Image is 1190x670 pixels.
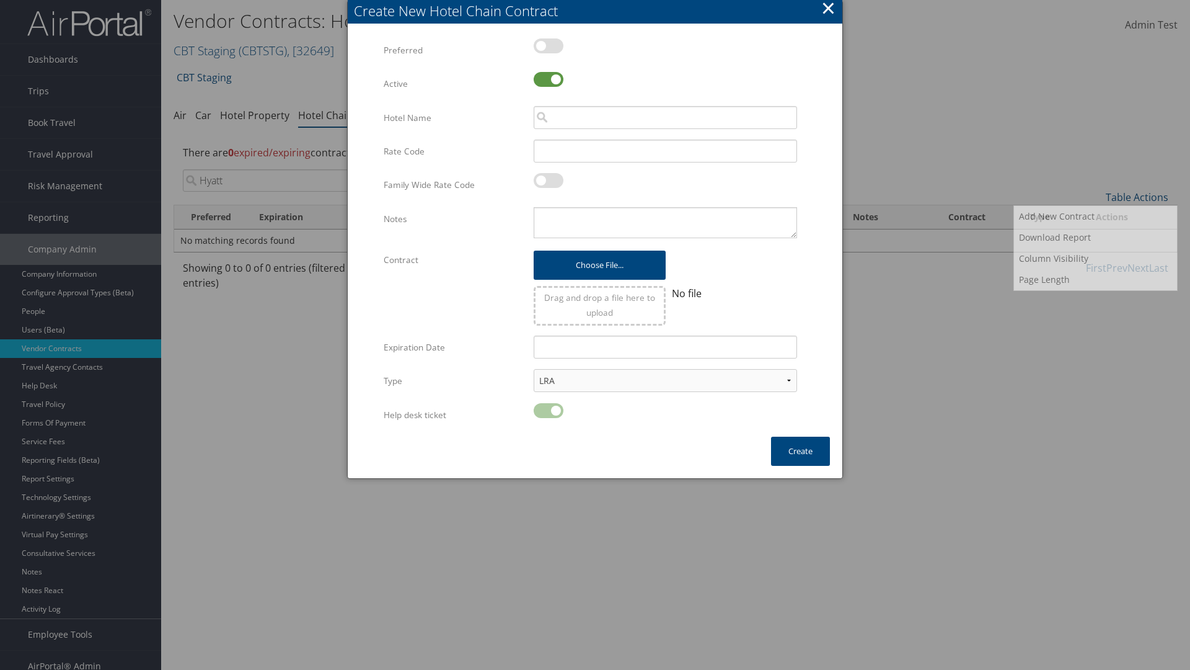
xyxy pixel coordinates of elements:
a: Download Report [1014,227,1177,248]
a: Add New Contract [1014,206,1177,227]
label: Contract [384,248,524,272]
label: Family Wide Rate Code [384,173,524,197]
label: Active [384,72,524,96]
div: Create New Hotel Chain Contract [354,1,842,20]
label: Help desk ticket [384,403,524,427]
a: Column Visibility [1014,248,1177,269]
label: Notes [384,207,524,231]
label: Preferred [384,38,524,62]
label: Hotel Name [384,106,524,130]
a: Page Length [1014,269,1177,290]
button: Create [771,437,830,466]
label: Type [384,369,524,393]
span: Drag and drop a file here to upload [544,292,655,318]
label: Expiration Date [384,336,524,359]
label: Rate Code [384,140,524,163]
span: No file [672,287,702,300]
